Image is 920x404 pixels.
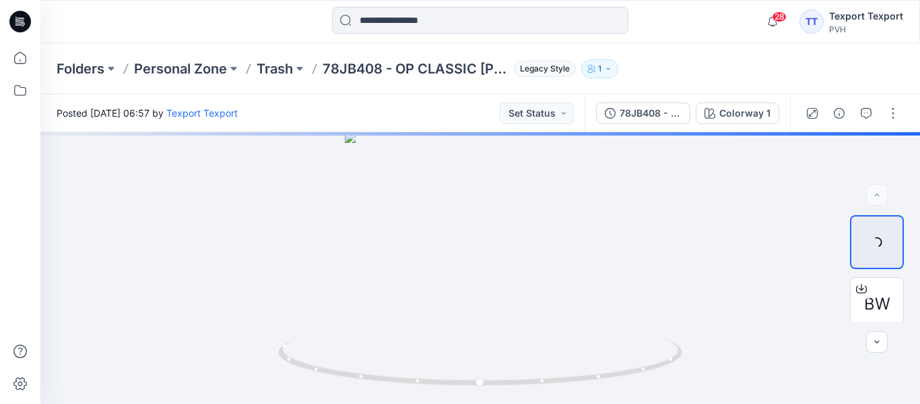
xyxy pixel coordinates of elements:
[696,103,779,124] button: Colorway 1
[323,59,508,78] p: 78JB408 - OP CLASSIC [PERSON_NAME]-V01
[772,11,787,22] span: 28
[799,9,824,34] div: TT
[581,59,618,78] button: 1
[257,59,293,78] a: Trash
[829,24,903,34] div: PVH
[829,8,903,24] div: Texport Texport
[719,106,770,121] div: Colorway 1
[57,59,104,78] a: Folders
[514,61,576,77] span: Legacy Style
[508,59,576,78] button: Legacy Style
[134,59,227,78] a: Personal Zone
[596,103,690,124] button: 78JB408 - OP CLASSIC [PERSON_NAME]-V01
[598,61,601,76] p: 1
[57,106,238,120] span: Posted [DATE] 06:57 by
[864,292,890,316] span: BW
[166,107,238,119] a: Texport Texport
[620,106,682,121] div: 78JB408 - OP CLASSIC [PERSON_NAME]-V01
[828,103,850,124] button: Details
